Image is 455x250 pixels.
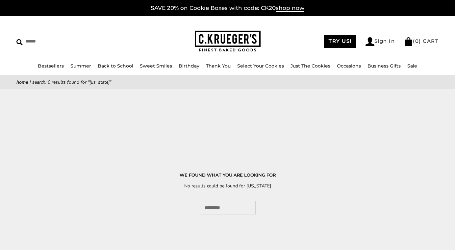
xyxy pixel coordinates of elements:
[366,37,374,46] img: Account
[26,182,429,190] p: No results could be found for [US_STATE]
[70,63,91,69] a: Summer
[16,78,439,86] nav: breadcrumbs
[276,5,304,12] span: shop now
[16,79,28,85] a: Home
[151,5,304,12] a: SAVE 20% on Cookie Boxes with code: CK20shop now
[324,35,356,48] a: TRY US!
[16,36,115,46] input: Search
[407,63,417,69] a: Sale
[16,39,23,45] img: Search
[200,201,256,214] input: Search...
[38,63,64,69] a: Bestsellers
[30,79,31,85] span: |
[98,63,133,69] a: Back to School
[206,63,231,69] a: Thank You
[32,79,111,85] span: Search: 0 results found for "[US_STATE]"
[237,63,284,69] a: Select Your Cookies
[140,63,172,69] a: Sweet Smiles
[404,38,439,44] a: (0) CART
[179,63,199,69] a: Birthday
[26,172,429,179] h1: WE FOUND WHAT YOU ARE LOOKING FOR
[404,37,413,46] img: Bag
[366,37,395,46] a: Sign In
[415,38,419,44] span: 0
[291,63,330,69] a: Just The Cookies
[367,63,401,69] a: Business Gifts
[195,31,261,52] img: C.KRUEGER'S
[337,63,361,69] a: Occasions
